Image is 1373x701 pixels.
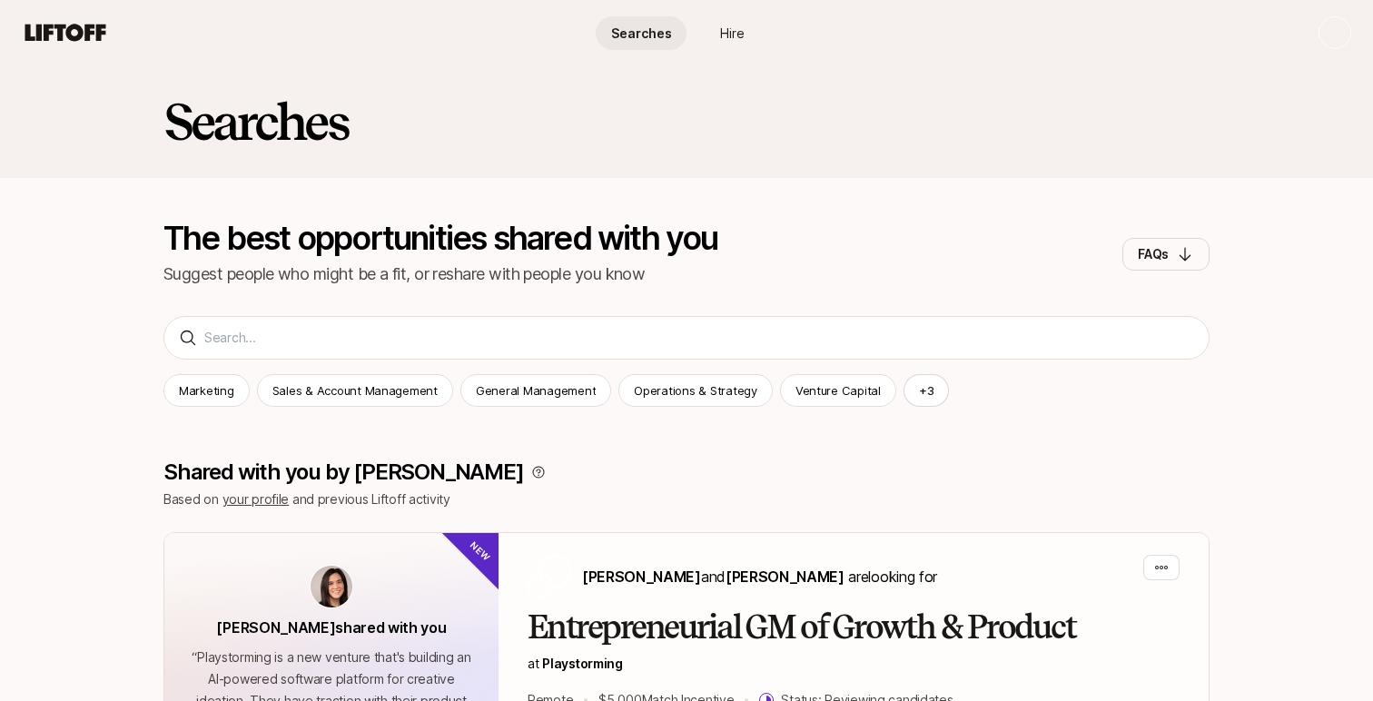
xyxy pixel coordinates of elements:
[634,381,757,400] p: Operations & Strategy
[476,381,596,400] p: General Management
[163,489,1210,510] p: Based on and previous Liftoff activity
[726,568,845,586] span: [PERSON_NAME]
[163,459,524,485] p: Shared with you by [PERSON_NAME]
[1122,238,1210,271] button: FAQs
[582,565,937,588] p: are looking for
[611,24,672,43] span: Searches
[163,262,718,287] p: Suggest people who might be a fit, or reshare with people you know
[440,502,529,592] div: New
[163,94,348,149] h2: Searches
[795,381,881,400] p: Venture Capital
[311,566,352,607] img: avatar-url
[686,16,777,50] a: Hire
[701,568,845,586] span: and
[904,374,950,407] button: +3
[542,656,623,671] span: Playstorming
[1138,243,1169,265] p: FAQs
[596,16,686,50] a: Searches
[179,381,234,400] p: Marketing
[163,222,718,254] p: The best opportunities shared with you
[204,327,1194,349] input: Search...
[222,491,290,507] a: your profile
[528,653,1180,675] p: at
[582,568,701,586] span: [PERSON_NAME]
[528,609,1180,646] h2: Entrepreneurial GM of Growth & Product
[720,24,745,43] span: Hire
[216,618,446,637] span: [PERSON_NAME] shared with you
[272,381,438,400] p: Sales & Account Management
